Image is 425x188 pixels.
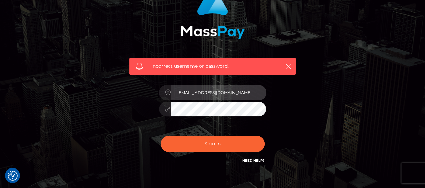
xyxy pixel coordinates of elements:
button: Sign in [161,136,265,152]
img: Revisit consent button [8,171,18,181]
button: Consent Preferences [8,171,18,181]
input: Username... [171,85,266,100]
a: Need Help? [242,158,265,163]
span: Incorrect username or password. [151,63,274,70]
